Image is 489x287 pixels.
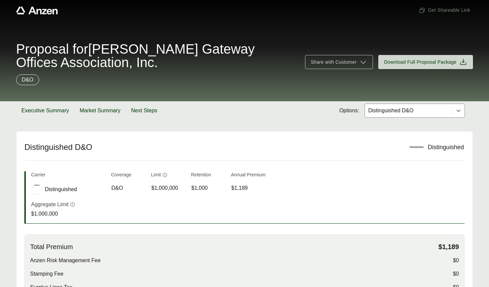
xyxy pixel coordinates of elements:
[30,243,73,251] span: Total Premium
[151,171,186,181] th: Limit
[305,55,373,69] button: Share with Customer
[31,210,75,218] p: $1,000,000
[428,143,464,152] div: Distinguished
[30,270,64,278] span: Stamping Fee
[311,59,357,66] span: Share with Customer
[453,256,459,265] span: $0
[231,184,248,192] span: $1,189
[126,101,163,120] button: Next Steps
[74,101,126,120] button: Market Summary
[416,4,473,16] button: Get Shareable Link
[30,256,101,265] span: Anzen Risk Management Fee
[31,171,106,181] th: Carrier
[111,171,146,181] th: Coverage
[384,59,457,66] span: Download Full Proposal Package
[231,171,266,181] th: Annual Premium
[419,7,470,14] span: Get Shareable Link
[339,107,359,115] span: Options:
[24,142,401,152] h2: Distinguished D&O
[191,171,226,181] th: Retention
[438,243,459,251] span: $1,189
[453,270,459,278] span: $0
[111,184,123,192] span: D&O
[45,185,77,193] span: Distinguished
[16,6,58,14] a: Anzen website
[409,146,425,149] img: Distinguished logo
[22,76,33,84] p: D&O
[32,184,42,186] img: Distinguished logo
[378,55,473,69] button: Download Full Proposal Package
[16,42,297,69] span: Proposal for [PERSON_NAME] Gateway Offices Association, Inc.
[191,184,208,192] span: $1,000
[16,101,74,120] button: Executive Summary
[152,184,178,192] span: $1,000,000
[31,200,69,209] p: Aggregate Limit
